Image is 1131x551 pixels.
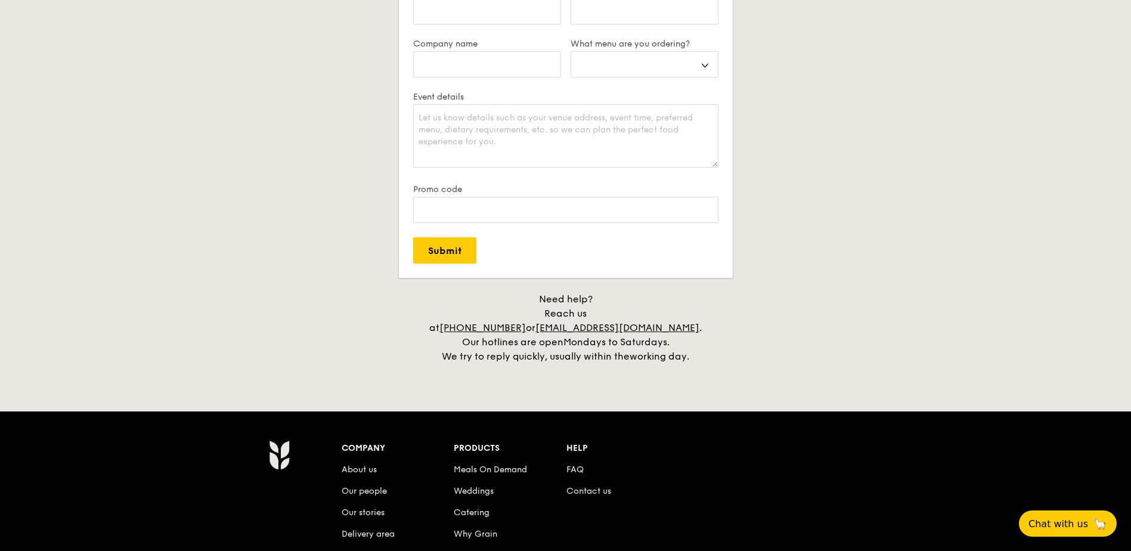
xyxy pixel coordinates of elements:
a: Our stories [342,507,385,518]
a: FAQ [566,465,584,475]
a: Meals On Demand [454,465,527,475]
span: 🦙 [1093,517,1107,531]
a: [EMAIL_ADDRESS][DOMAIN_NAME] [535,322,699,333]
div: Help [566,440,679,457]
div: Company [342,440,454,457]
span: Chat with us [1028,518,1088,530]
a: Our people [342,486,387,496]
input: Submit [413,237,476,264]
div: Need help? Reach us at or . Our hotlines are open We try to reply quickly, usually within the [417,292,715,364]
label: What menu are you ordering? [571,39,718,49]
div: Products [454,440,566,457]
span: Mondays to Saturdays. [563,336,670,348]
a: Catering [454,507,489,518]
button: Chat with us🦙 [1019,510,1117,537]
textarea: Let us know details such as your venue address, event time, preferred menu, dietary requirements,... [413,104,718,168]
a: [PHONE_NUMBER] [439,322,526,333]
a: Delivery area [342,529,395,539]
label: Event details [413,92,718,102]
a: Contact us [566,486,611,496]
span: working day. [630,351,689,362]
a: About us [342,465,377,475]
img: AYc88T3wAAAABJRU5ErkJggg== [269,440,290,470]
a: Weddings [454,486,494,496]
a: Why Grain [454,529,497,539]
label: Company name [413,39,561,49]
label: Promo code [413,184,718,194]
